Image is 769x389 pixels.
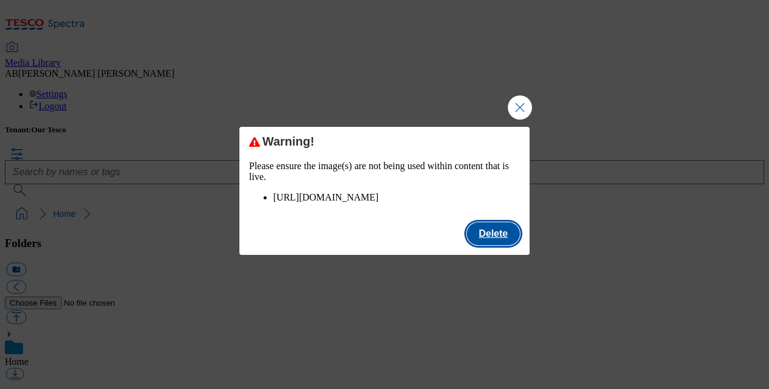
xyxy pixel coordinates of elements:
[249,134,520,149] div: Warning!
[273,192,520,203] li: [URL][DOMAIN_NAME]
[467,222,520,245] button: Delete
[508,95,532,120] button: Close Modal
[249,161,520,182] p: Please ensure the image(s) are not being used within content that is live.
[239,127,530,255] div: Modal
